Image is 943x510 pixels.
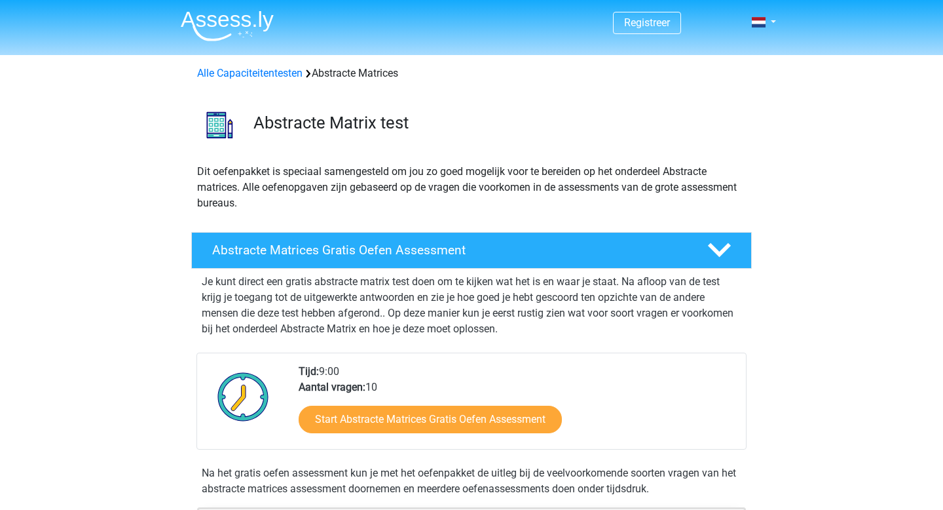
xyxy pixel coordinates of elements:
a: Registreer [624,16,670,29]
h3: Abstracte Matrix test [253,113,741,133]
b: Tijd: [299,365,319,378]
img: Klok [210,364,276,429]
b: Aantal vragen: [299,381,365,393]
p: Je kunt direct een gratis abstracte matrix test doen om te kijken wat het is en waar je staat. Na... [202,274,741,337]
div: 9:00 10 [289,364,745,449]
a: Start Abstracte Matrices Gratis Oefen Assessment [299,406,562,433]
div: Abstracte Matrices [192,66,751,81]
img: abstracte matrices [192,97,248,153]
p: Dit oefenpakket is speciaal samengesteld om jou zo goed mogelijk voor te bereiden op het onderdee... [197,164,746,211]
a: Alle Capaciteitentesten [197,67,303,79]
a: Abstracte Matrices Gratis Oefen Assessment [186,232,757,269]
img: Assessly [181,10,274,41]
div: Na het gratis oefen assessment kun je met het oefenpakket de uitleg bij de veelvoorkomende soorte... [196,465,747,497]
h4: Abstracte Matrices Gratis Oefen Assessment [212,243,686,258]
